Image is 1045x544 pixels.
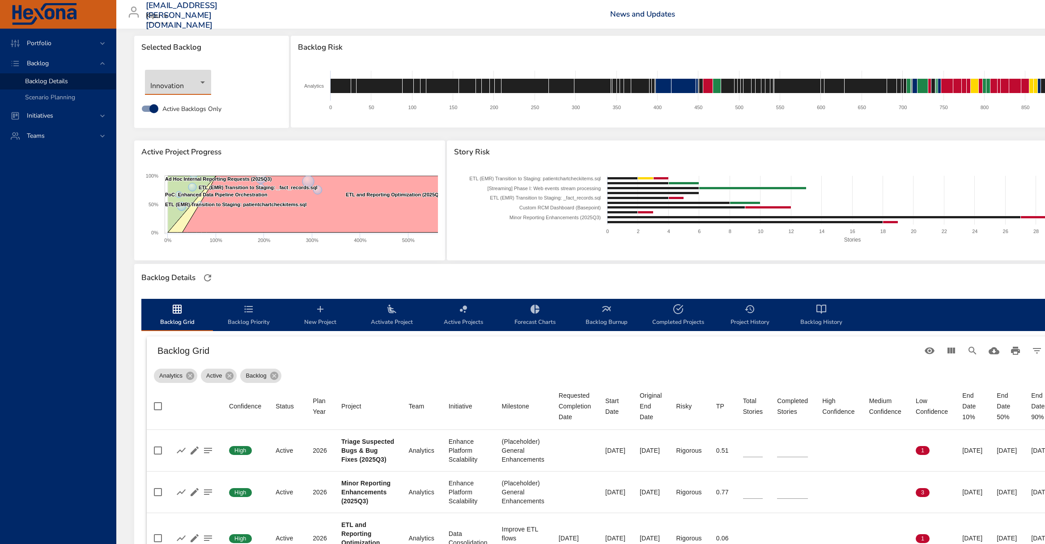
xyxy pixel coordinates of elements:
[822,446,836,455] span: 0
[716,446,729,455] div: 0.51
[640,390,662,422] span: Original End Date
[640,534,662,543] div: [DATE]
[147,304,208,327] span: Backlog Grid
[817,105,825,110] text: 600
[276,401,298,412] span: Status
[605,534,625,543] div: [DATE]
[1033,229,1039,234] text: 28
[822,535,836,543] span: 0
[502,437,544,464] div: (Placeholder) General Enhancements
[716,401,729,412] span: TP
[369,105,374,110] text: 50
[559,534,591,543] div: [DATE]
[559,390,591,422] div: Requested Completion Date
[997,534,1017,543] div: [DATE]
[819,229,824,234] text: 14
[610,9,675,19] a: News and Updates
[20,111,60,120] span: Initiatives
[869,489,883,497] span: 0
[1005,340,1026,361] button: Print
[676,401,702,412] span: Risky
[606,229,609,234] text: 0
[490,195,601,200] text: ETL (EMR) Transition to Staging: _fact_records.sql
[329,105,332,110] text: 0
[911,229,917,234] text: 20
[1003,229,1008,234] text: 26
[716,534,729,543] div: 0.06
[408,401,434,412] span: Team
[139,271,198,285] div: Backlog Details
[869,446,883,455] span: 0
[408,488,434,497] div: Analytics
[276,488,298,497] div: Active
[154,371,188,380] span: Analytics
[653,105,661,110] text: 400
[777,395,808,417] div: Completed Stories
[844,237,861,243] text: Stories
[502,401,529,412] div: Sort
[899,105,907,110] text: 700
[743,395,763,417] span: Total Stories
[694,105,702,110] text: 450
[276,446,298,455] div: Active
[502,479,544,506] div: (Placeholder) General Enhancements
[201,271,214,285] button: Refresh Page
[313,395,327,417] div: Plan Year
[162,104,221,114] span: Active Backlogs Only
[519,205,601,210] text: Custom RCM Dashboard (Basepoint)
[258,238,270,243] text: 200%
[980,105,988,110] text: 800
[648,304,709,327] span: Completed Projects
[735,105,743,110] text: 500
[676,446,702,455] div: Rigorous
[676,401,692,412] div: Sort
[20,132,52,140] span: Teams
[165,176,272,182] text: Ad Hoc Internal Reporting Requests (2025Q3)
[758,229,763,234] text: 10
[869,535,883,543] span: 0
[962,446,982,455] div: [DATE]
[716,488,729,497] div: 0.77
[983,340,1005,361] button: Download CSV
[916,446,930,455] span: 1
[240,369,281,383] div: Backlog
[716,401,724,412] div: TP
[822,395,854,417] div: High Confidence
[789,229,794,234] text: 12
[572,105,580,110] text: 300
[229,446,252,455] span: High
[488,186,601,191] text: [Streaming] Phase I: Web events stream processing
[1021,105,1029,110] text: 850
[605,395,625,417] div: Sort
[146,1,218,30] h3: [EMAIL_ADDRESS][PERSON_NAME][DOMAIN_NAME]
[229,401,261,412] div: Sort
[146,9,171,23] div: Kipu
[341,401,395,412] span: Project
[962,534,982,543] div: [DATE]
[306,238,319,243] text: 300%
[605,446,625,455] div: [DATE]
[869,395,901,417] span: Medium Confidence
[640,390,662,422] div: Sort
[313,534,327,543] div: 2026
[154,369,197,383] div: Analytics
[962,488,982,497] div: [DATE]
[676,534,702,543] div: Rigorous
[201,371,227,380] span: Active
[962,340,983,361] button: Search
[165,192,268,197] text: PoC: Enhanced Data Pipeline Orchestration
[313,488,327,497] div: 2026
[229,401,261,412] div: Confidence
[667,229,670,234] text: 4
[637,229,640,234] text: 2
[822,395,854,417] div: Sort
[346,192,443,197] text: ETL and Reporting Optimization (2025Q3)
[470,176,601,181] text: ETL (EMR) Transition to Staging: patientchartcheckitems.sql
[290,304,351,327] span: New Project
[449,479,488,506] div: Enhance Platform Scalability
[341,401,361,412] div: Sort
[676,488,702,497] div: Rigorous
